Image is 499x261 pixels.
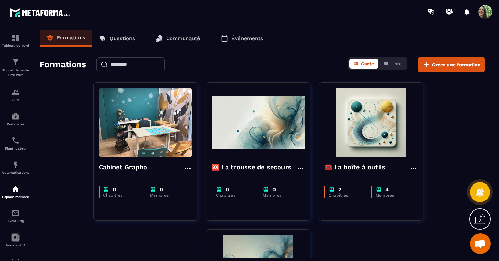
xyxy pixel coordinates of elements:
button: Carte [349,59,378,69]
p: Automatisations [2,171,29,174]
p: 2 [338,186,341,193]
p: Tunnel de vente Site web [2,68,29,78]
a: automationsautomationsEspace membre [2,180,29,204]
div: Ouvrir le chat [470,233,491,254]
a: Questions [92,30,142,47]
img: automations [11,112,20,120]
img: formation [11,88,20,96]
a: emailemailE-mailing [2,204,29,228]
img: automations [11,185,20,193]
p: 0 [160,186,163,193]
h4: 🧰 La boîte à outils [324,162,386,172]
a: Assistant IA [2,228,29,252]
p: Assistant IA [2,243,29,247]
a: automationsautomationsWebinaire [2,107,29,131]
p: Formations [57,35,85,41]
p: 0 [226,186,229,193]
a: formationformationCRM [2,83,29,107]
a: formationformationTunnel de vente Site web [2,53,29,83]
img: formation [11,34,20,42]
img: chapter [216,186,222,193]
p: Communauté [166,35,200,42]
p: Espace membre [2,195,29,199]
p: E-mailing [2,219,29,223]
p: Membres [263,193,298,198]
button: Créer une formation [418,57,485,72]
img: formation-background [99,88,192,157]
p: 0 [272,186,276,193]
img: logo [10,6,72,19]
p: Webinaire [2,122,29,126]
a: formation-background🧰 La boîte à outilschapter2Chapitreschapter4Membres [319,82,432,229]
p: Membres [150,193,185,198]
a: Communauté [149,30,207,47]
a: Événements [214,30,270,47]
img: email [11,209,20,217]
img: formation [11,58,20,66]
h2: Formations [40,57,86,72]
span: Créer une formation [432,61,481,68]
span: Liste [390,61,402,66]
img: automations [11,161,20,169]
img: chapter [150,186,156,193]
h4: Cabinet Grapho [99,162,147,172]
a: schedulerschedulerPlanificateur [2,131,29,155]
p: CRM [2,98,29,102]
p: Événements [231,35,263,42]
a: formationformationTableau de bord [2,28,29,53]
p: Planificateur [2,146,29,150]
img: formation-background [324,88,417,157]
p: Chapitres [216,193,252,198]
img: chapter [329,186,335,193]
p: Chapitres [329,193,364,198]
p: 0 [113,186,116,193]
p: Questions [110,35,135,42]
img: chapter [375,186,382,193]
a: automationsautomationsAutomatisations [2,155,29,180]
img: scheduler [11,136,20,145]
p: Tableau de bord [2,44,29,47]
a: Formations [40,30,92,47]
span: Carte [361,61,374,66]
p: Chapitres [103,193,139,198]
button: Liste [379,59,406,69]
img: formation-background [212,88,305,157]
h4: 🆘 La trousse de secours [212,162,292,172]
a: formation-backgroundCabinet Graphochapter0Chapitreschapter0Membres [93,82,206,229]
img: chapter [103,186,109,193]
p: Membres [375,193,411,198]
p: 4 [385,186,389,193]
img: chapter [263,186,269,193]
a: formation-background🆘 La trousse de secourschapter0Chapitreschapter0Membres [206,82,319,229]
